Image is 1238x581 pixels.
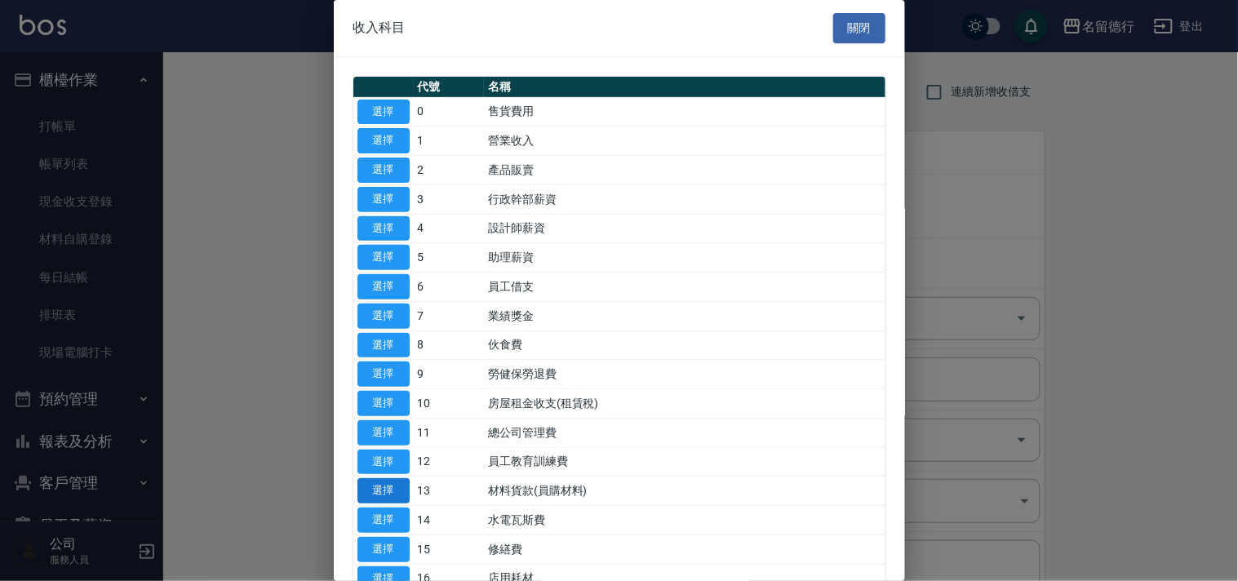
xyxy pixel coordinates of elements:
[357,128,410,153] button: 選擇
[484,77,885,98] th: 名稱
[357,391,410,416] button: 選擇
[414,243,485,273] td: 5
[484,506,885,535] td: 水電瓦斯費
[414,389,485,419] td: 10
[414,184,485,214] td: 3
[484,301,885,330] td: 業績獎金
[484,389,885,419] td: 房屋租金收支(租賃稅)
[357,333,410,358] button: 選擇
[357,216,410,242] button: 選擇
[484,418,885,447] td: 總公司管理費
[414,77,485,98] th: 代號
[357,157,410,183] button: 選擇
[353,20,406,36] span: 收入科目
[357,508,410,533] button: 選擇
[414,477,485,506] td: 13
[357,100,410,125] button: 選擇
[357,537,410,562] button: 選擇
[484,477,885,506] td: 材料貨款(員購材料)
[414,156,485,185] td: 2
[484,534,885,564] td: 修繕費
[414,506,485,535] td: 14
[357,245,410,270] button: 選擇
[414,330,485,360] td: 8
[484,214,885,243] td: 設計師薪資
[484,184,885,214] td: 行政幹部薪資
[484,243,885,273] td: 助理薪資
[484,360,885,389] td: 勞健保勞退費
[414,447,485,477] td: 12
[414,126,485,156] td: 1
[414,214,485,243] td: 4
[357,420,410,446] button: 選擇
[484,97,885,126] td: 售貨費用
[484,156,885,185] td: 產品販賣
[414,301,485,330] td: 7
[833,13,885,43] button: 關閉
[357,304,410,329] button: 選擇
[414,534,485,564] td: 15
[357,361,410,387] button: 選擇
[484,447,885,477] td: 員工教育訓練費
[357,450,410,475] button: 選擇
[484,273,885,302] td: 員工借支
[414,360,485,389] td: 9
[484,330,885,360] td: 伙食費
[357,478,410,503] button: 選擇
[357,187,410,212] button: 選擇
[484,126,885,156] td: 營業收入
[414,97,485,126] td: 0
[414,273,485,302] td: 6
[357,274,410,299] button: 選擇
[414,418,485,447] td: 11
